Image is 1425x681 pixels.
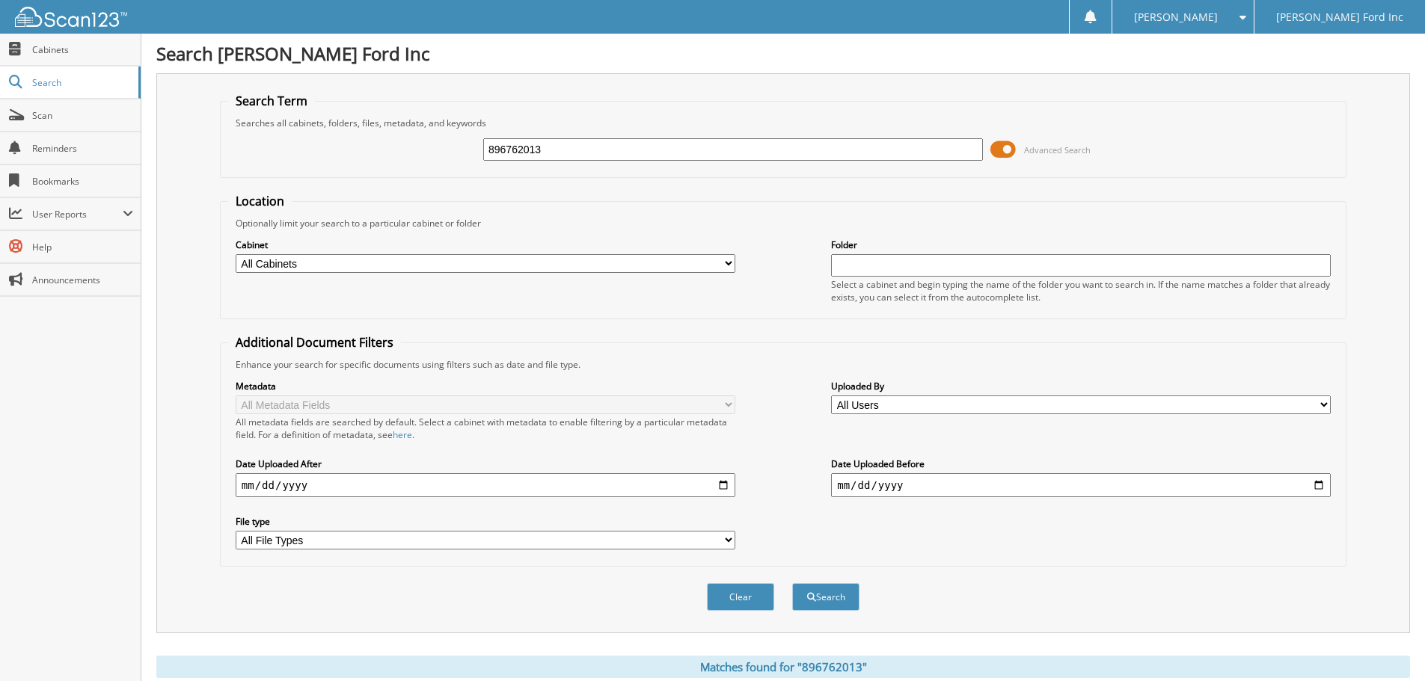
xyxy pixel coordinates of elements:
[236,380,735,392] label: Metadata
[32,241,133,253] span: Help
[707,583,774,611] button: Clear
[236,238,735,251] label: Cabinet
[792,583,859,611] button: Search
[831,457,1331,470] label: Date Uploaded Before
[156,656,1410,678] div: Matches found for "896762013"
[32,43,133,56] span: Cabinets
[831,278,1331,303] div: Select a cabinet and begin typing the name of the folder you want to search in. If the name match...
[236,457,735,470] label: Date Uploaded After
[32,274,133,286] span: Announcements
[32,175,133,188] span: Bookmarks
[15,7,127,27] img: scan123-logo-white.svg
[831,380,1331,392] label: Uploaded By
[32,76,131,89] span: Search
[236,515,735,528] label: File type
[156,41,1410,66] h1: Search [PERSON_NAME] Ford Inc
[236,416,735,441] div: All metadata fields are searched by default. Select a cabinet with metadata to enable filtering b...
[1134,13,1218,22] span: [PERSON_NAME]
[236,473,735,497] input: start
[393,428,412,441] a: here
[32,142,133,155] span: Reminders
[1024,144,1091,155] span: Advanced Search
[831,238,1331,251] label: Folder
[228,217,1338,229] div: Optionally limit your search to a particular cabinet or folder
[228,358,1338,371] div: Enhance your search for specific documents using filters such as date and file type.
[32,109,133,122] span: Scan
[228,117,1338,129] div: Searches all cabinets, folders, files, metadata, and keywords
[1276,13,1403,22] span: [PERSON_NAME] Ford Inc
[228,93,315,109] legend: Search Term
[228,334,401,351] legend: Additional Document Filters
[831,473,1331,497] input: end
[228,193,292,209] legend: Location
[32,208,123,221] span: User Reports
